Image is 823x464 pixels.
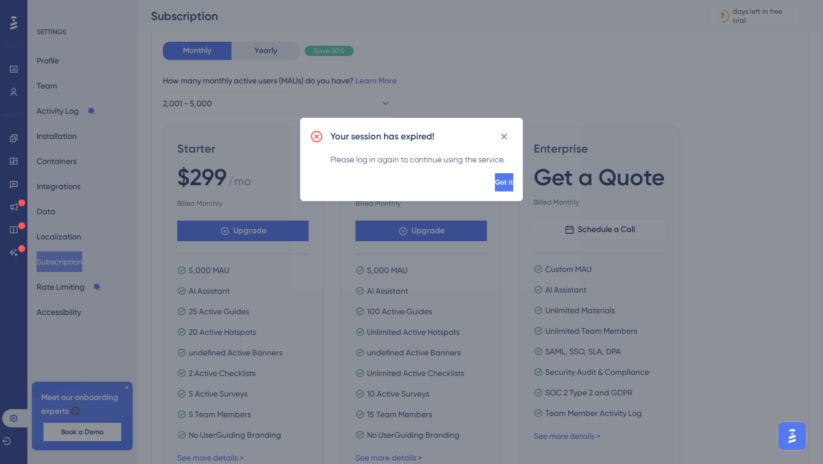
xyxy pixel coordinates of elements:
[775,419,809,453] iframe: UserGuiding AI Assistant Launcher
[330,130,434,143] h2: Your session has expired!
[330,153,513,166] div: Please log in again to continue using the service.
[495,178,513,187] span: Got it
